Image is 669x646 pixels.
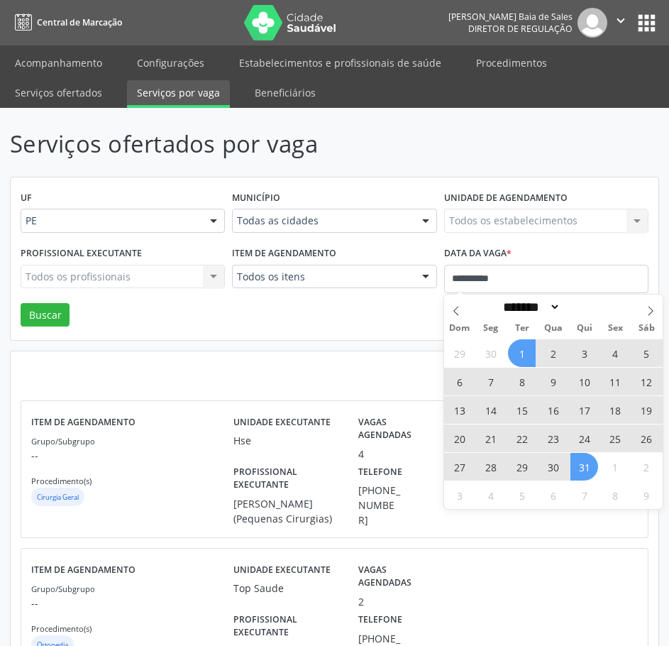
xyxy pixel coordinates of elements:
button: apps [634,11,659,35]
span: Dom [444,324,475,333]
span: Junho 30, 2025 [477,339,504,367]
span: Julho 3, 2025 [570,339,598,367]
span: Qui [569,324,600,333]
span: Julho 12, 2025 [633,368,660,395]
span: Agosto 7, 2025 [570,481,598,509]
span: Julho 7, 2025 [477,368,504,395]
span: Julho 22, 2025 [508,425,536,452]
p: -- [31,596,233,611]
div: [PHONE_NUMBER] [358,483,401,527]
label: Vagas agendadas [358,559,432,593]
span: Agosto 8, 2025 [602,481,629,509]
label: Item de agendamento [31,559,136,581]
a: Beneficiários [245,80,326,105]
label: Município [232,187,280,209]
span: Julho 16, 2025 [539,396,567,424]
span: Julho 18, 2025 [602,396,629,424]
span: Todas as cidades [237,214,407,228]
button:  [607,8,634,38]
div: [PERSON_NAME] Baia de Sales [448,11,573,23]
a: Serviços por vaga [127,80,230,108]
span: Julho 2, 2025 [539,339,567,367]
label: Profissional executante [233,461,338,496]
span: Julho 11, 2025 [602,368,629,395]
a: Procedimentos [466,50,557,75]
select: Month [499,300,561,314]
span: Qua [538,324,569,333]
span: Agosto 1, 2025 [602,453,629,481]
label: Telefone [358,609,402,631]
span: Agosto 5, 2025 [508,481,536,509]
a: Central de Marcação [10,11,122,34]
label: Unidade de agendamento [444,187,568,209]
div: Top Saude [233,581,338,596]
p: Serviços ofertados por vaga [10,126,465,162]
span: Agosto 3, 2025 [446,481,473,509]
small: Procedimento(s) [31,476,92,486]
span: Julho 6, 2025 [446,368,473,395]
span: Julho 27, 2025 [446,453,473,481]
span: Ter [507,324,538,333]
span: Diretor de regulação [468,23,573,35]
span: Agosto 4, 2025 [477,481,504,509]
span: Julho 25, 2025 [602,425,629,452]
button: Buscar [21,303,70,327]
span: Sex [600,324,631,333]
a: Acompanhamento [5,50,112,75]
span: Julho 29, 2025 [508,453,536,481]
label: Vagas agendadas [358,411,432,446]
span: Julho 13, 2025 [446,396,473,424]
span: Julho 21, 2025 [477,425,504,452]
a: Configurações [127,50,214,75]
div: Hse [233,433,338,448]
label: Item de agendamento [232,243,336,265]
span: Junho 29, 2025 [446,339,473,367]
input: Year [560,300,607,314]
span: Julho 10, 2025 [570,368,598,395]
span: Julho 24, 2025 [570,425,598,452]
span: Sáb [631,324,663,333]
span: Julho 26, 2025 [633,425,660,452]
small: Grupo/Subgrupo [31,436,95,447]
div: 4 [358,447,432,461]
small: Procedimento(s) [31,623,92,634]
span: Todos os itens [237,270,407,284]
label: Unidade executante [233,559,331,581]
span: Agosto 9, 2025 [633,481,660,509]
span: Julho 4, 2025 [602,339,629,367]
img: img [577,8,607,38]
span: Agosto 6, 2025 [539,481,567,509]
p: -- [31,448,233,463]
span: Agosto 2, 2025 [633,453,660,481]
span: PE [26,214,196,228]
label: UF [21,187,32,209]
label: Unidade executante [233,411,331,433]
div: [PERSON_NAME] (Pequenas Cirurgias) [233,496,338,526]
a: Serviços ofertados [5,80,112,105]
span: Julho 9, 2025 [539,368,567,395]
small: Cirurgia Geral [37,493,79,502]
span: Seg [475,324,507,333]
a: Estabelecimentos e profissionais de saúde [229,50,451,75]
span: Julho 1, 2025 [508,339,536,367]
span: Julho 23, 2025 [539,425,567,452]
span: Julho 17, 2025 [570,396,598,424]
small: Grupo/Subgrupo [31,584,95,594]
div: 2 [358,594,432,609]
span: Central de Marcação [37,16,122,28]
span: Julho 28, 2025 [477,453,504,481]
i:  [613,13,629,28]
span: Julho 14, 2025 [477,396,504,424]
span: Julho 31, 2025 [570,453,598,481]
label: Data da vaga [444,243,512,265]
span: Julho 5, 2025 [633,339,660,367]
span: Julho 20, 2025 [446,425,473,452]
span: Julho 15, 2025 [508,396,536,424]
label: Item de agendamento [31,411,136,433]
span: Julho 19, 2025 [633,396,660,424]
label: Profissional executante [21,243,142,265]
label: Profissional executante [233,609,338,644]
label: Telefone [358,461,402,483]
span: Julho 8, 2025 [508,368,536,395]
span: Julho 30, 2025 [539,453,567,481]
